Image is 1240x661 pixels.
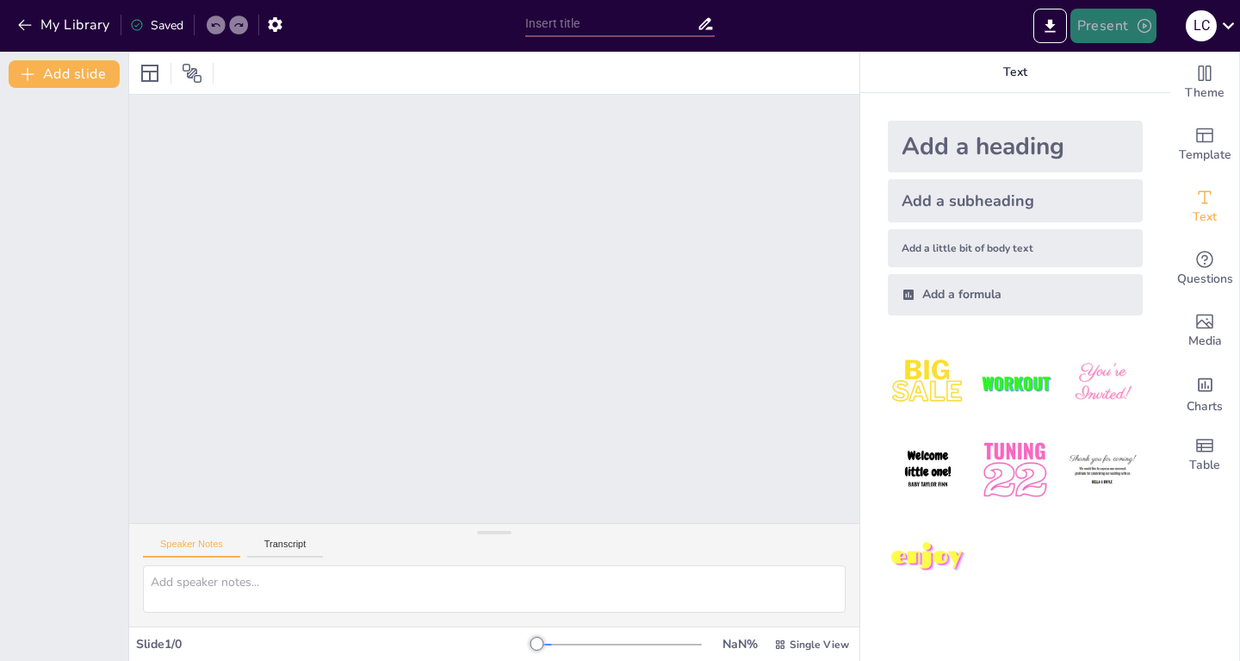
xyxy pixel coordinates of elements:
[1033,9,1067,43] button: Export to PowerPoint
[1170,238,1239,300] div: Get real-time input from your audience
[1170,300,1239,362] div: Add images, graphics, shapes or video
[136,636,536,652] div: Slide 1 / 0
[130,17,183,34] div: Saved
[1170,424,1239,486] div: Add a table
[888,518,968,598] img: 7.jpeg
[1170,362,1239,424] div: Add charts and graphs
[182,63,202,84] span: Position
[888,274,1143,315] div: Add a formula
[888,229,1143,267] div: Add a little bit of body text
[1188,332,1222,351] span: Media
[1186,10,1217,41] div: L C
[1170,52,1239,114] div: Change the overall theme
[1193,208,1217,227] span: Text
[9,60,120,88] button: Add slide
[1177,270,1233,289] span: Questions
[877,52,1153,93] p: Text
[888,343,968,423] img: 1.jpeg
[790,638,849,652] span: Single View
[1186,9,1217,43] button: L C
[888,430,968,510] img: 4.jpeg
[136,59,164,87] div: Layout
[719,636,760,652] div: NaN %
[1170,114,1239,176] div: Add ready made slides
[13,11,117,39] button: My Library
[1063,343,1143,423] img: 3.jpeg
[1170,176,1239,238] div: Add text boxes
[1187,397,1223,416] span: Charts
[888,121,1143,172] div: Add a heading
[1070,9,1156,43] button: Present
[1185,84,1224,103] span: Theme
[1179,146,1231,165] span: Template
[975,343,1055,423] img: 2.jpeg
[1063,430,1143,510] img: 6.jpeg
[143,539,240,558] button: Speaker Notes
[247,539,324,558] button: Transcript
[525,11,697,36] input: Insert title
[888,179,1143,222] div: Add a subheading
[975,430,1055,510] img: 5.jpeg
[1189,456,1220,475] span: Table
